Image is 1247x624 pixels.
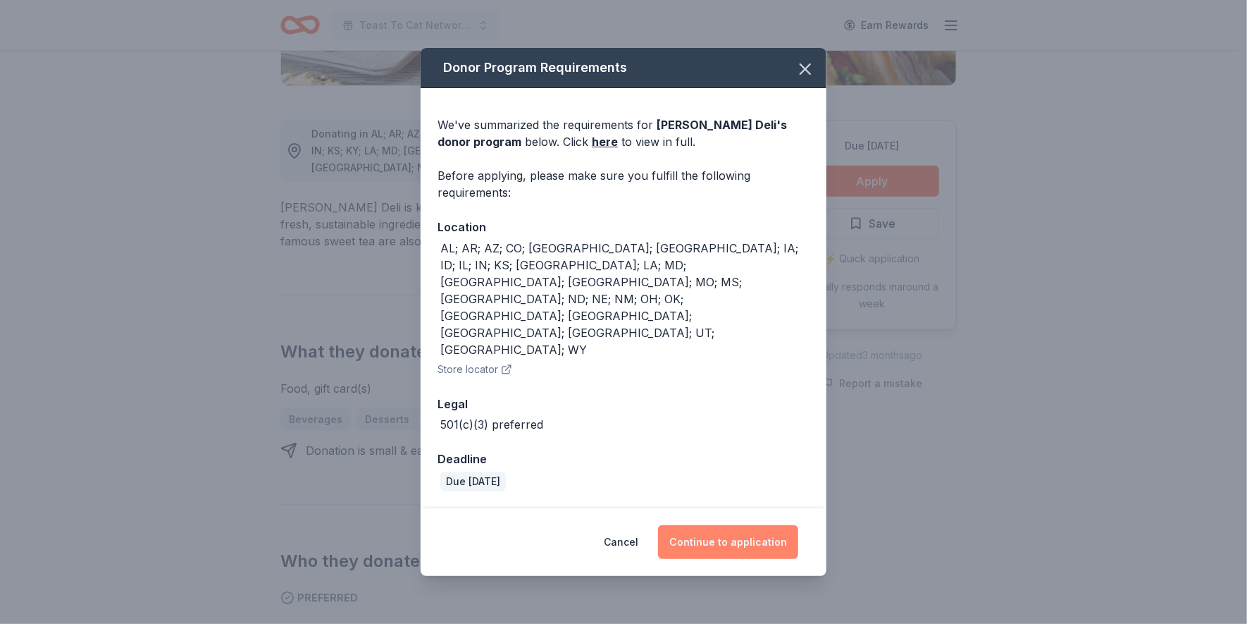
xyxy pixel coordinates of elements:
[438,218,809,236] div: Location
[440,472,506,491] div: Due [DATE]
[592,133,618,150] a: here
[604,525,638,559] button: Cancel
[438,167,809,201] div: Before applying, please make sure you fulfill the following requirements:
[421,48,826,88] div: Donor Program Requirements
[658,525,798,559] button: Continue to application
[438,116,809,150] div: We've summarized the requirements for below. Click to view in full.
[440,416,543,433] div: 501(c)(3) preferred
[438,361,512,378] button: Store locator
[440,240,809,358] div: AL; AR; AZ; CO; [GEOGRAPHIC_DATA]; [GEOGRAPHIC_DATA]; IA; ID; IL; IN; KS; [GEOGRAPHIC_DATA]; LA; ...
[438,450,809,468] div: Deadline
[438,395,809,413] div: Legal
